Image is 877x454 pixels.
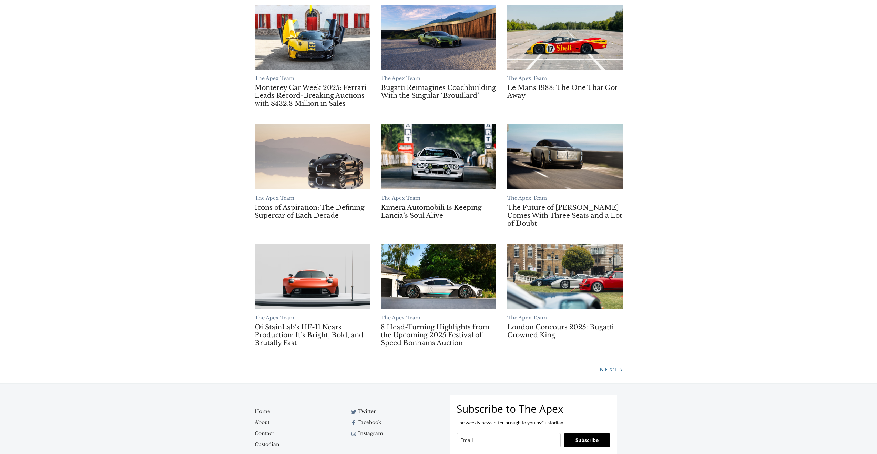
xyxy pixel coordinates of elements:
a: Icons of Aspiration: The Defining Supercar of Each Decade [255,124,370,189]
a: The Apex Team [381,75,420,81]
a: Home [255,406,333,417]
a: Monterey Car Week 2025: Ferrari Leads Record-Breaking Auctions with $432.8 Million in Sales [255,5,370,70]
a: Twitter [349,406,433,417]
a: Contact [255,428,333,439]
a: The Apex Team [507,314,547,321]
a: The Apex Team [381,314,420,321]
a: Instagram [349,428,433,439]
a: About [255,417,333,428]
p: The weekly newsletter brough to you by [457,419,610,426]
button: Subscribe [564,433,610,447]
a: The Apex Team [255,314,294,321]
a: Next [594,366,623,373]
a: The Future of Bentley Comes With Three Seats and a Lot of Doubt [507,124,623,189]
a: London Concours 2025: Bugatti Crowned King [507,323,623,339]
a: Kimera Automobili Is Keeping Lancia’s Soul Alive [381,124,496,189]
a: Custodian [255,439,338,450]
a: Le Mans 1988: The One That Got Away [507,84,623,100]
a: The Apex Team [255,195,294,201]
a: OilStainLab’s HF-11 Nears Production: It’s Bright, Bold, and Brutally Fast [255,244,370,309]
a: Le Mans 1988: The One That Got Away [507,5,623,70]
a: Kimera Automobili Is Keeping Lancia’s Soul Alive [381,204,496,219]
a: 8 Head-Turning Highlights from the Upcoming 2025 Festival of Speed Bonhams Auction [381,323,496,347]
a: The Future of [PERSON_NAME] Comes With Three Seats and a Lot of Doubt [507,204,623,227]
span: Next [600,367,618,373]
a: Bugatti Reimagines Coachbuilding With the Singular ‘Brouillard’ [381,5,496,70]
a: OilStainLab’s HF-11 Nears Production: It’s Bright, Bold, and Brutally Fast [255,323,370,347]
a: The Apex Team [507,75,547,81]
a: The Apex Team [255,75,294,81]
input: Email [457,433,561,447]
a: The Apex Team [381,195,420,201]
a: Custodian [541,420,563,425]
a: Monterey Car Week 2025: Ferrari Leads Record-Breaking Auctions with $432.8 Million in Sales [255,84,370,107]
a: London Concours 2025: Bugatti Crowned King [507,244,623,309]
a: Facebook [349,417,433,428]
a: 8 Head-Turning Highlights from the Upcoming 2025 Festival of Speed Bonhams Auction [381,244,496,309]
a: Icons of Aspiration: The Defining Supercar of Each Decade [255,204,370,219]
h4: Subscribe to The Apex [457,402,610,416]
a: Bugatti Reimagines Coachbuilding With the Singular ‘Brouillard’ [381,84,496,100]
a: The Apex Team [507,195,547,201]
